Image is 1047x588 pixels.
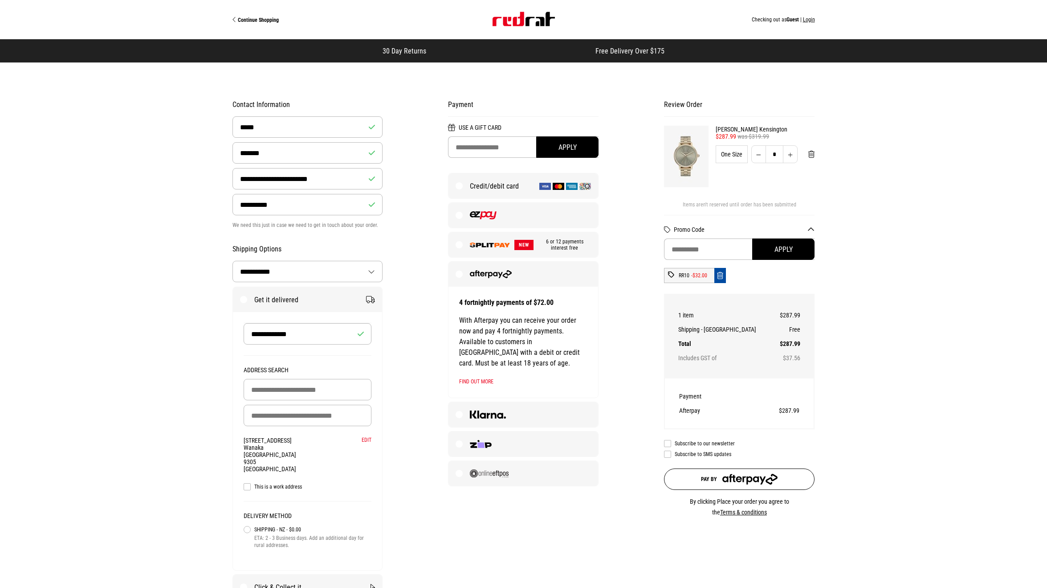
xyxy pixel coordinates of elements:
[254,535,372,549] span: ETA: 2 - 3 Business days. Add an additional day for rural addresses.
[701,476,717,482] span: Pay by
[716,133,736,140] span: $287.99
[459,378,493,385] a: Find out more
[459,298,554,307] strong: 4 fortnightly payments of $72.00
[553,183,564,190] img: Mastercard
[679,389,742,403] th: Payment
[232,168,383,189] input: Email Address
[801,145,822,163] button: Remove from cart
[664,201,815,215] div: Items aren't reserved until order has been submitted
[678,337,775,351] th: Total
[722,474,778,485] img: Afterpay
[534,238,591,251] span: 6 or 12 payments interest free
[244,379,372,400] input: Building Name (Optional)
[775,322,800,337] td: Free
[664,238,815,260] input: Promo Code
[232,220,383,230] p: We need this just in case we need to get in touch about your order.
[566,183,578,190] img: American Express
[493,12,555,26] img: Red Rat
[786,16,799,23] span: Guest
[383,47,426,55] span: 30 Day Returns
[678,308,775,322] th: 1 item
[514,240,534,250] span: NEW
[803,16,815,23] button: Login
[679,272,689,279] div: RR10
[800,16,802,23] span: |
[378,16,815,23] div: Checking out as
[470,469,509,477] img: Online EFTPOS
[720,509,767,516] a: Terms & conditions
[244,512,372,525] legend: Delivery Method
[244,483,372,490] label: This is a work address
[775,351,800,365] td: $37.56
[751,145,766,163] button: Decrease quantity
[716,126,815,133] a: [PERSON_NAME] Kensington
[362,437,371,443] button: Edit
[714,268,726,283] button: Remove code
[448,100,599,117] h2: Payment
[448,124,599,136] h2: Use a Gift Card
[752,238,815,260] button: Apply
[664,469,815,490] button: Pay by
[244,437,372,473] div: [STREET_ADDRESS] Wanaka [GEOGRAPHIC_DATA] 9305 [GEOGRAPHIC_DATA]
[238,17,279,23] span: Continue Shopping
[232,16,378,23] a: Continue Shopping
[244,366,372,379] legend: Address Search
[679,403,742,418] th: Afterpay
[678,351,775,365] th: Includes GST of
[448,173,598,198] label: Credit/debit card
[233,287,383,312] label: Get it delivered
[232,194,383,215] input: Phone
[470,411,506,419] img: Klarna
[775,337,800,351] td: $287.99
[470,440,492,448] img: Zip
[678,322,775,337] th: Shipping - [GEOGRAPHIC_DATA]
[664,496,815,518] p: By clicking Place your order you agree to the
[691,272,707,279] div: -$32.00
[742,403,799,418] td: $287.99
[232,142,383,164] input: Last Name
[232,116,383,138] input: First Name
[470,243,510,247] img: SPLITPAY
[254,525,372,535] span: Shipping - NZ - $0.00
[233,261,383,282] select: Country
[536,136,599,158] button: Apply
[664,126,709,187] img: Nixon Kensington
[444,46,578,55] iframe: Customer reviews powered by Trustpilot
[470,211,496,219] img: EZPAY
[664,100,815,117] h2: Review Order
[674,226,815,233] button: Promo Code
[232,245,383,254] h2: Shipping Options
[244,323,372,345] input: Recipient Name
[716,145,748,163] div: One Size
[766,145,783,163] input: Quantity
[232,100,383,109] h2: Contact Information
[664,440,815,447] label: Subscribe to our newsletter
[244,405,372,426] input: Delivery Address
[775,308,800,322] td: $287.99
[737,133,769,140] span: was $319.99
[470,270,511,278] img: Afterpay
[783,145,798,163] button: Increase quantity
[595,47,664,55] span: Free Delivery Over $175
[539,183,551,190] img: Visa
[579,183,591,190] img: Q Card
[459,315,587,369] p: With Afterpay you can receive your order now and pay 4 fortnightly payments. Available to custome...
[664,451,815,458] label: Subscribe to SMS updates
